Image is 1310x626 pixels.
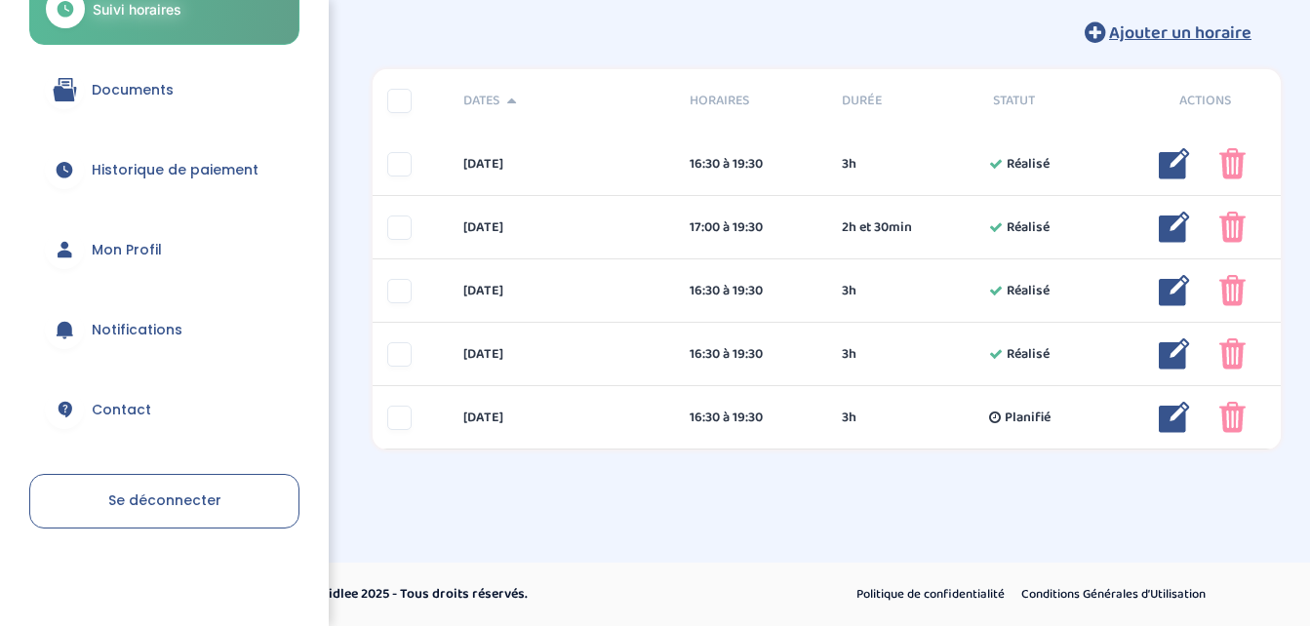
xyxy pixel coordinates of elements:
div: Statut [978,91,1130,111]
a: Contact [29,374,299,445]
a: Politique de confidentialité [850,582,1012,607]
span: Réalisé [1007,154,1050,175]
img: poubelle_rose.png [1219,212,1246,243]
a: Historique de paiement [29,135,299,205]
img: poubelle_rose.png [1219,338,1246,370]
div: 16:30 à 19:30 [690,281,812,301]
span: Planifié [1005,408,1051,428]
div: [DATE] [449,154,676,175]
span: 2h et 30min [842,217,912,238]
img: modifier_bleu.png [1159,212,1190,243]
span: Notifications [92,320,182,340]
div: Durée [827,91,978,111]
div: 17:00 à 19:30 [690,217,812,238]
div: [DATE] [449,217,676,238]
a: Notifications [29,294,299,365]
img: modifier_bleu.png [1159,275,1190,306]
a: Se déconnecter [29,474,299,528]
span: Documents [92,80,174,100]
img: poubelle_rose.png [1219,148,1246,179]
span: 3h [842,281,856,301]
img: modifier_bleu.png [1159,402,1190,433]
span: Se déconnecter [108,490,221,510]
div: 16:30 à 19:30 [690,154,812,175]
span: Réalisé [1007,217,1050,238]
span: Réalisé [1007,344,1050,365]
img: poubelle_rose.png [1219,275,1246,306]
div: Dates [449,91,676,111]
a: Documents [29,55,299,125]
div: [DATE] [449,408,676,428]
span: Ajouter un horaire [1109,20,1251,47]
div: Actions [1130,91,1281,111]
span: Mon Profil [92,240,162,260]
span: 3h [842,154,856,175]
span: 3h [842,344,856,365]
span: 3h [842,408,856,428]
div: 16:30 à 19:30 [690,408,812,428]
img: modifier_bleu.png [1159,148,1190,179]
div: [DATE] [449,344,676,365]
a: Mon Profil [29,215,299,285]
div: [DATE] [449,281,676,301]
span: Historique de paiement [92,160,258,180]
span: Réalisé [1007,281,1050,301]
div: 16:30 à 19:30 [690,344,812,365]
p: © Kidlee 2025 - Tous droits réservés. [308,584,738,605]
span: Contact [92,400,151,420]
img: poubelle_rose.png [1219,402,1246,433]
img: modifier_bleu.png [1159,338,1190,370]
button: Ajouter un horaire [1055,11,1281,54]
span: Horaires [690,91,812,111]
a: Conditions Générales d’Utilisation [1014,582,1212,607]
